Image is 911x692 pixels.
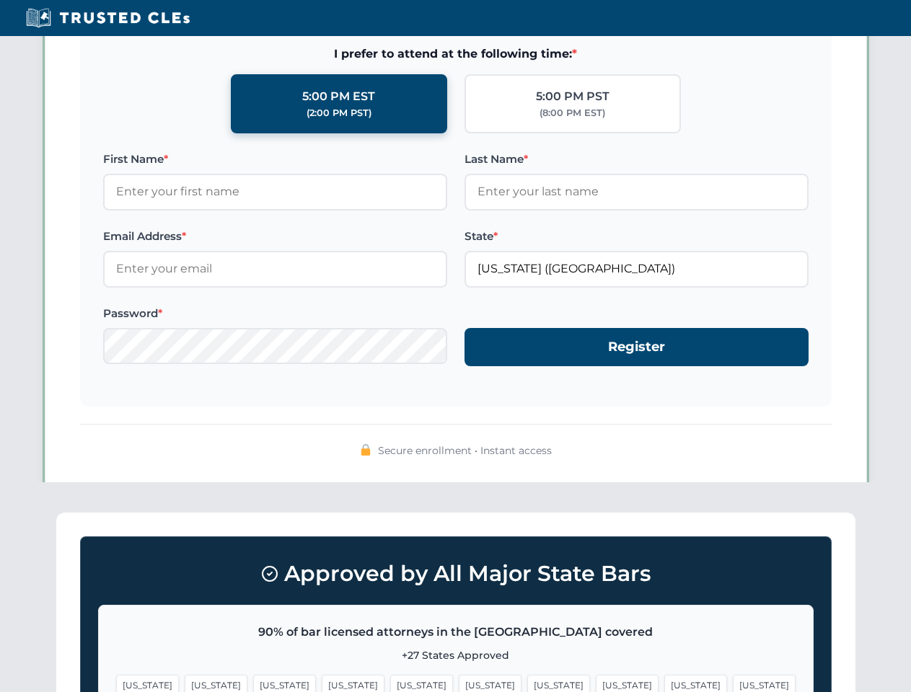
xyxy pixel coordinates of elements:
[98,554,814,593] h3: Approved by All Major State Bars
[360,444,371,456] img: 🔒
[116,647,796,663] p: +27 States Approved
[103,228,447,245] label: Email Address
[536,87,609,106] div: 5:00 PM PST
[540,106,605,120] div: (8:00 PM EST)
[103,45,809,63] span: I prefer to attend at the following time:
[378,443,552,458] span: Secure enrollment • Instant access
[465,228,809,245] label: State
[302,87,375,106] div: 5:00 PM EST
[465,328,809,366] button: Register
[103,251,447,287] input: Enter your email
[465,174,809,210] input: Enter your last name
[116,623,796,642] p: 90% of bar licensed attorneys in the [GEOGRAPHIC_DATA] covered
[103,174,447,210] input: Enter your first name
[465,251,809,287] input: Florida (FL)
[22,7,194,29] img: Trusted CLEs
[465,151,809,168] label: Last Name
[307,106,371,120] div: (2:00 PM PST)
[103,151,447,168] label: First Name
[103,305,447,322] label: Password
